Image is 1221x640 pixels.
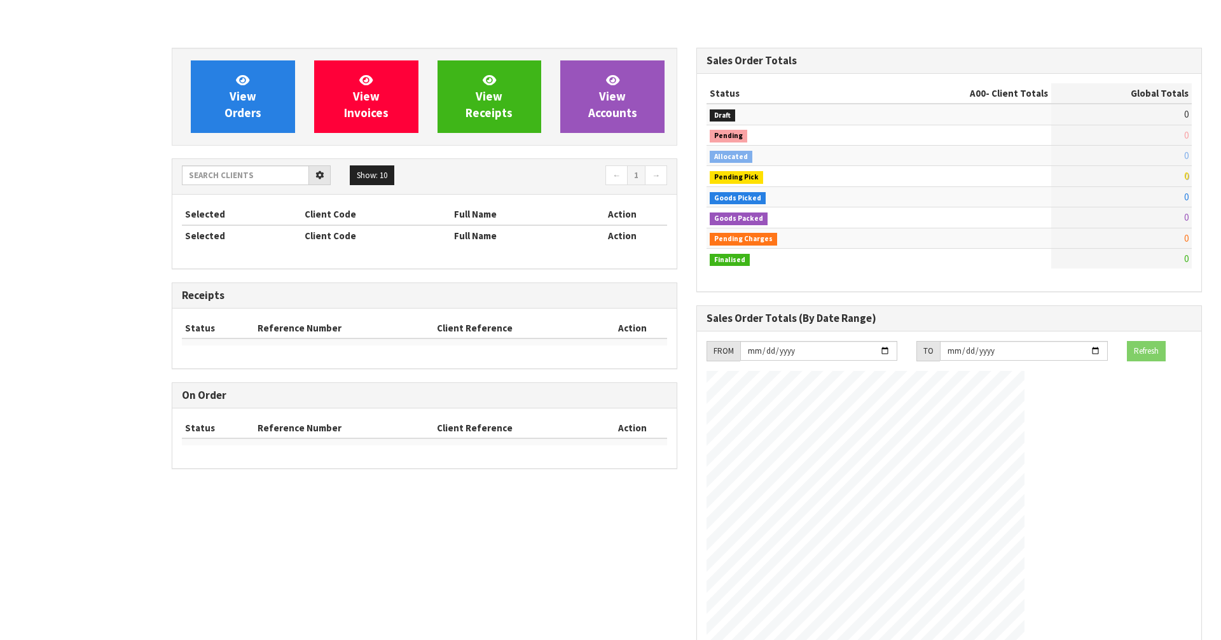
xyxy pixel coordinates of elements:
a: ViewOrders [191,60,295,133]
th: Reference Number [254,418,434,438]
span: Pending [710,130,747,143]
a: 1 [627,165,645,186]
span: 0 [1184,253,1189,265]
th: Action [577,204,667,225]
span: View Orders [224,73,261,120]
span: 0 [1184,191,1189,203]
th: Status [707,83,867,104]
span: A00 [970,87,986,99]
a: ViewInvoices [314,60,418,133]
h3: Receipts [182,289,667,302]
span: Pending Pick [710,171,763,184]
h3: On Order [182,389,667,401]
th: Client Code [301,225,451,246]
nav: Page navigation [434,165,667,188]
span: 0 [1184,108,1189,120]
div: TO [916,341,940,361]
th: Selected [182,225,301,246]
th: Reference Number [254,318,434,338]
th: Action [597,418,667,438]
span: 0 [1184,211,1189,223]
span: Draft [710,109,735,122]
a: → [645,165,667,186]
th: Status [182,418,254,438]
h3: Sales Order Totals (By Date Range) [707,312,1192,324]
span: Goods Packed [710,212,768,225]
th: Global Totals [1051,83,1192,104]
span: 0 [1184,232,1189,244]
span: View Receipts [466,73,513,120]
th: Client Reference [434,418,597,438]
span: Pending Charges [710,233,777,246]
th: - Client Totals [867,83,1051,104]
h3: Sales Order Totals [707,55,1192,67]
span: 0 [1184,170,1189,182]
span: View Accounts [588,73,637,120]
button: Refresh [1127,341,1166,361]
input: Search clients [182,165,309,185]
span: 0 [1184,129,1189,141]
span: View Invoices [344,73,389,120]
a: ← [605,165,628,186]
div: FROM [707,341,740,361]
span: Finalised [710,254,750,267]
span: Goods Picked [710,192,766,205]
th: Client Reference [434,318,597,338]
th: Selected [182,204,301,225]
a: ViewAccounts [560,60,665,133]
th: Full Name [451,225,577,246]
th: Action [597,318,667,338]
th: Client Code [301,204,451,225]
span: Allocated [710,151,752,163]
span: 0 [1184,150,1189,162]
th: Action [577,225,667,246]
a: ViewReceipts [438,60,542,133]
th: Full Name [451,204,577,225]
button: Show: 10 [350,165,394,186]
th: Status [182,318,254,338]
